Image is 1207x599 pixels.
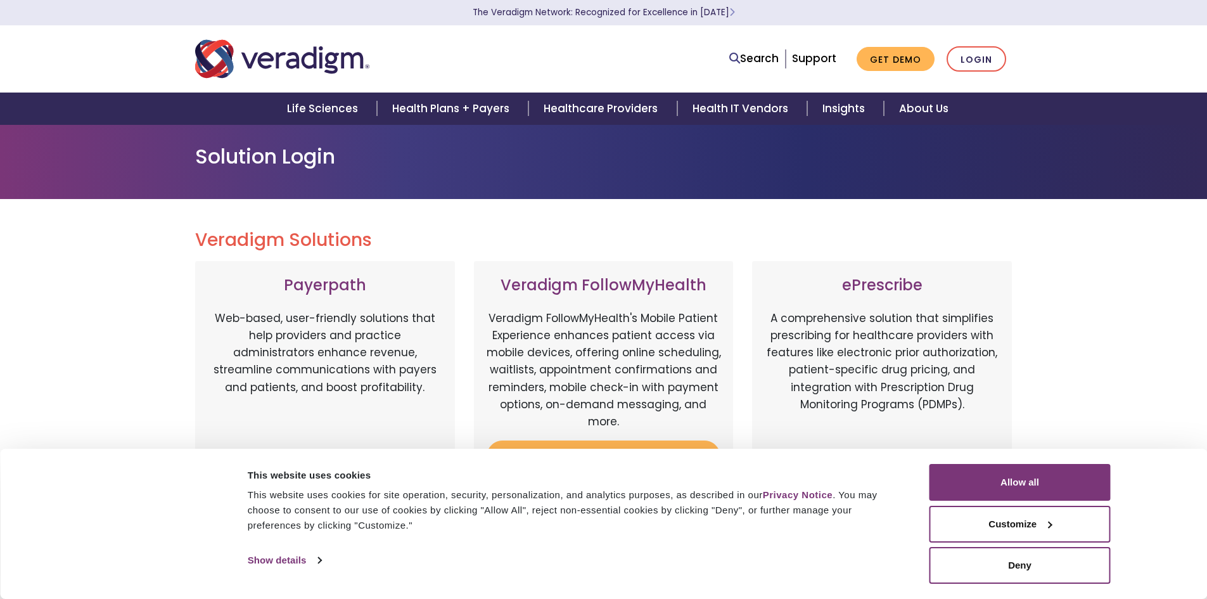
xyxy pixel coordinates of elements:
div: This website uses cookies [248,468,901,483]
a: The Veradigm Network: Recognized for Excellence in [DATE]Learn More [473,6,735,18]
a: Show details [248,551,321,570]
a: Search [729,50,779,67]
h3: Payerpath [208,276,442,295]
a: Login to Veradigm FollowMyHealth [487,441,721,482]
h3: ePrescribe [765,276,999,295]
p: Web-based, user-friendly solutions that help providers and practice administrators enhance revenu... [208,310,442,443]
h2: Veradigm Solutions [195,229,1012,251]
button: Allow all [929,464,1111,501]
a: Privacy Notice [763,489,833,500]
button: Customize [929,506,1111,543]
a: About Us [884,93,964,125]
a: Support [792,51,836,66]
h1: Solution Login [195,145,1012,169]
a: Get Demo [857,47,935,72]
p: Veradigm FollowMyHealth's Mobile Patient Experience enhances patient access via mobile devices, o... [487,310,721,430]
a: Login [947,46,1006,72]
a: Insights [807,93,884,125]
a: Health Plans + Payers [377,93,528,125]
h3: Veradigm FollowMyHealth [487,276,721,295]
a: Life Sciences [272,93,377,125]
a: Healthcare Providers [528,93,677,125]
button: Deny [929,547,1111,584]
a: Health IT Vendors [677,93,807,125]
div: This website uses cookies for site operation, security, personalization, and analytics purposes, ... [248,487,901,533]
span: Learn More [729,6,735,18]
img: Veradigm logo [195,38,369,80]
p: A comprehensive solution that simplifies prescribing for healthcare providers with features like ... [765,310,999,443]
